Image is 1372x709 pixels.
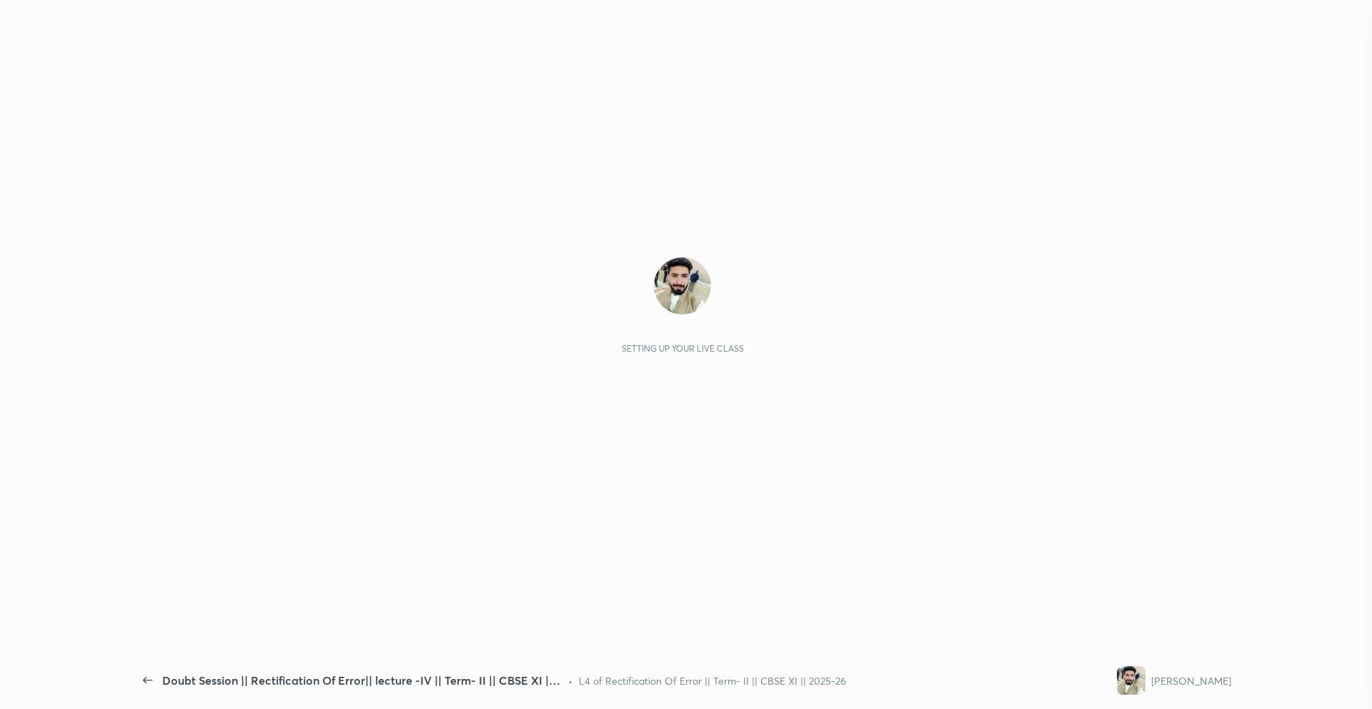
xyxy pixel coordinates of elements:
div: L4 of Rectification Of Error || Term- II || CBSE XI || 2025-26 [579,673,846,688]
img: fc0a0bd67a3b477f9557aca4a29aa0ad.19086291_AOh14GgchNdmiCeYbMdxktaSN3Z4iXMjfHK5yk43KqG_6w%3Ds96-c [654,257,711,314]
img: fc0a0bd67a3b477f9557aca4a29aa0ad.19086291_AOh14GgchNdmiCeYbMdxktaSN3Z4iXMjfHK5yk43KqG_6w%3Ds96-c [1117,666,1145,695]
div: • [568,673,573,688]
div: Setting up your live class [622,343,744,354]
div: Doubt Session || Rectification Of Error|| lecture -IV || Term- II || CBSE XI || 2025-26 [162,672,562,689]
div: [PERSON_NAME] [1151,673,1231,688]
